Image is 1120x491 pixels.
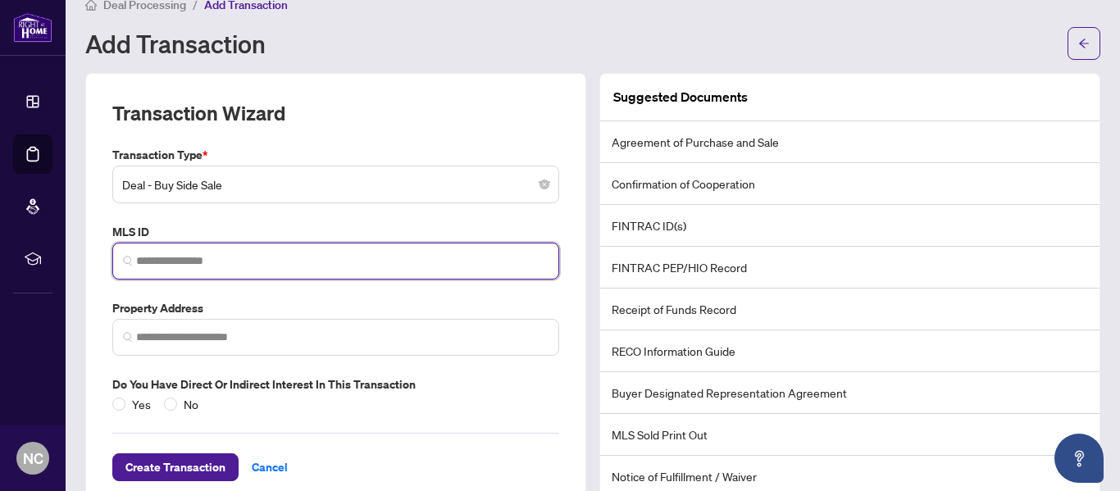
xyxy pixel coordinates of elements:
[600,289,1100,330] li: Receipt of Funds Record
[177,395,205,413] span: No
[85,30,266,57] h1: Add Transaction
[600,163,1100,205] li: Confirmation of Cooperation
[540,180,549,189] span: close-circle
[600,372,1100,414] li: Buyer Designated Representation Agreement
[112,299,559,317] label: Property Address
[112,453,239,481] button: Create Transaction
[613,87,748,107] article: Suggested Documents
[13,12,52,43] img: logo
[600,247,1100,289] li: FINTRAC PEP/HIO Record
[1054,434,1104,483] button: Open asap
[123,332,133,342] img: search_icon
[600,205,1100,247] li: FINTRAC ID(s)
[239,453,301,481] button: Cancel
[252,454,288,480] span: Cancel
[112,223,559,241] label: MLS ID
[122,169,549,200] span: Deal - Buy Side Sale
[112,146,559,164] label: Transaction Type
[1078,38,1090,49] span: arrow-left
[125,395,157,413] span: Yes
[125,454,225,480] span: Create Transaction
[112,375,559,393] label: Do you have direct or indirect interest in this transaction
[123,256,133,266] img: search_icon
[600,330,1100,372] li: RECO Information Guide
[23,447,43,470] span: NC
[600,414,1100,456] li: MLS Sold Print Out
[112,100,285,126] h2: Transaction Wizard
[600,121,1100,163] li: Agreement of Purchase and Sale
